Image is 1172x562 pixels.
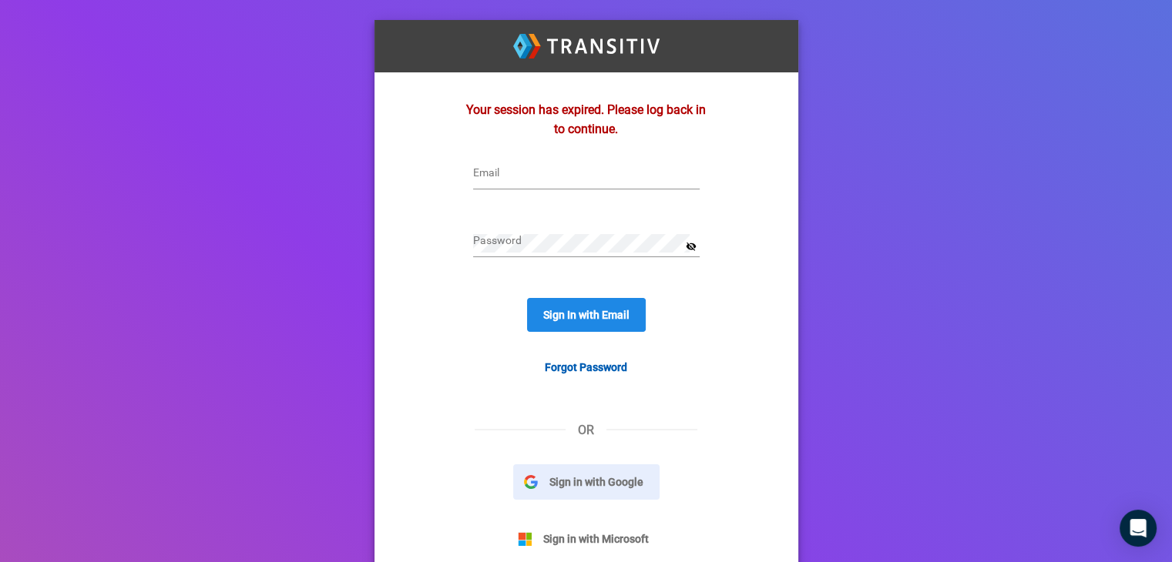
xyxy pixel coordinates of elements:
span: Sign In with Email [543,309,630,321]
button: Sign In with Email [527,298,646,332]
mat-icon: visibility_off [686,241,697,253]
button: Sign in with Google [513,464,660,500]
span: Sign in with Microsoft [532,530,660,547]
img: TransitivLogoWhite.svg [513,34,660,58]
span: Forgot Password [545,361,627,373]
div: Your session has expired. Please log back in to continue. [452,88,721,152]
a: Forgot Password [532,353,640,383]
button: Sign in with Microsoft [507,521,665,557]
button: Hide password [683,239,700,255]
span: OR [566,423,606,438]
span: Sign in with Google [538,473,655,490]
div: Open Intercom Messenger [1120,510,1157,547]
